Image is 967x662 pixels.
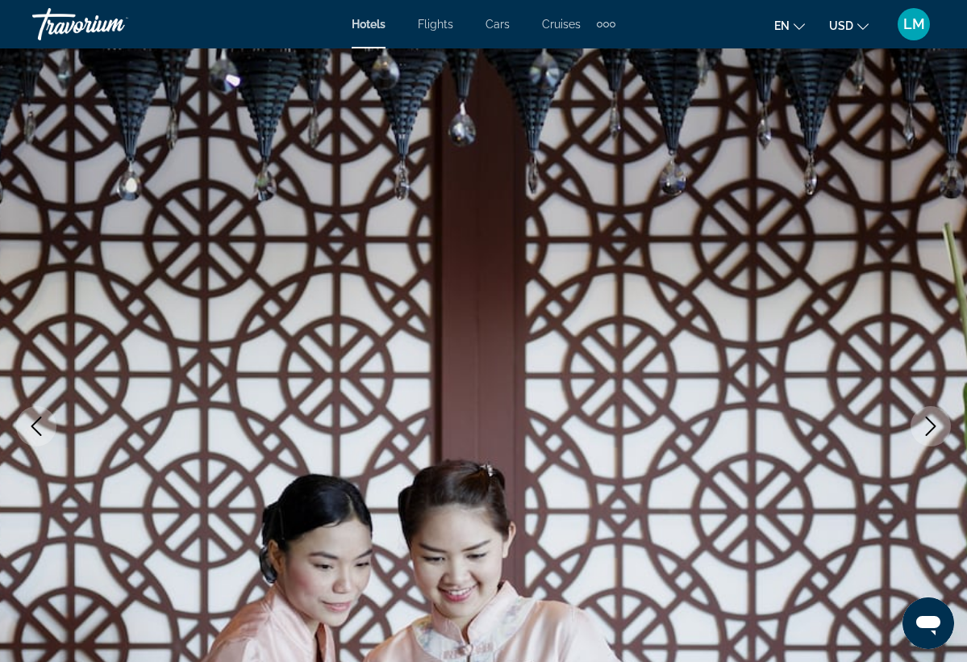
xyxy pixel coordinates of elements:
[829,14,869,37] button: Change currency
[903,16,925,32] span: LM
[774,14,805,37] button: Change language
[486,18,510,31] a: Cars
[911,406,951,446] button: Next image
[418,18,453,31] a: Flights
[774,19,790,32] span: en
[893,7,935,41] button: User Menu
[32,3,194,45] a: Travorium
[352,18,386,31] a: Hotels
[16,406,56,446] button: Previous image
[902,597,954,649] iframe: Button to launch messaging window
[597,11,615,37] button: Extra navigation items
[829,19,853,32] span: USD
[542,18,581,31] a: Cruises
